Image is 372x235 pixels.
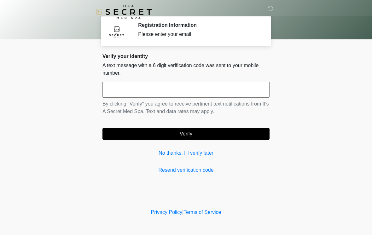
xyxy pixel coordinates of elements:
a: | [182,209,183,215]
a: Privacy Policy [151,209,183,215]
a: No thanks, I'll verify later [102,149,270,157]
a: Resend verification code [102,166,270,174]
img: Agent Avatar [107,22,126,41]
div: Please enter your email [138,31,260,38]
button: Verify [102,128,270,140]
h2: Verify your identity [102,53,270,59]
p: By clicking "Verify" you agree to receive pertinent text notifications from It's A Secret Med Spa... [102,100,270,115]
h2: Registration Information [138,22,260,28]
img: It's A Secret Med Spa Logo [96,5,152,19]
p: A text message with a 6 digit verification code was sent to your mobile number. [102,62,270,77]
a: Terms of Service [183,209,221,215]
